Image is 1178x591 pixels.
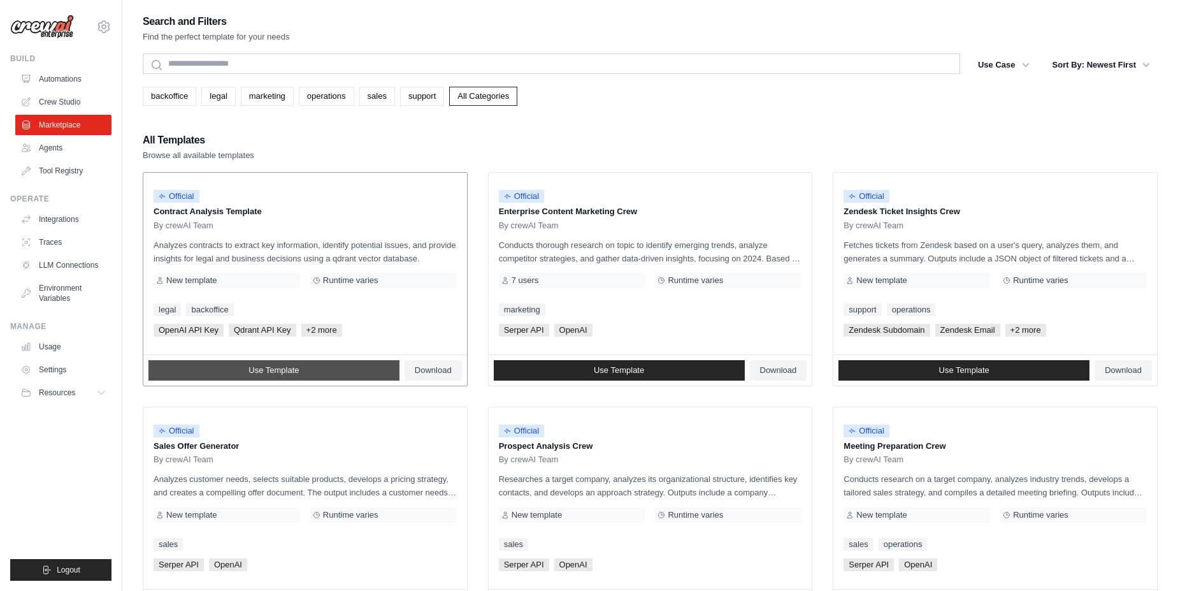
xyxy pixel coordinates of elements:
[935,324,1000,337] span: Zendesk Email
[154,558,204,571] span: Serper API
[154,221,213,231] span: By crewAI Team
[844,221,903,231] span: By crewAI Team
[879,538,928,551] a: operations
[166,275,217,286] span: New template
[15,360,111,380] a: Settings
[10,54,111,64] div: Build
[499,324,549,337] span: Serper API
[154,455,213,465] span: By crewAI Team
[15,278,111,309] a: Environment Variables
[838,360,1089,381] a: Use Template
[15,115,111,135] a: Marketplace
[10,321,111,332] div: Manage
[10,15,74,39] img: Logo
[668,510,723,520] span: Runtime varies
[143,131,254,149] h2: All Templates
[499,472,802,499] p: Researches a target company, analyzes its organizational structure, identifies key contacts, and ...
[1013,275,1068,286] span: Runtime varies
[499,455,559,465] span: By crewAI Team
[166,510,217,520] span: New template
[499,221,559,231] span: By crewAI Team
[299,87,354,106] a: operations
[844,303,881,316] a: support
[143,87,196,106] a: backoffice
[494,360,745,381] a: Use Template
[154,538,183,551] a: sales
[844,324,930,337] span: Zendesk Subdomain
[154,440,457,453] p: Sales Offer Generator
[154,205,457,218] p: Contract Analysis Template
[1095,360,1152,381] a: Download
[154,303,181,316] a: legal
[668,275,723,286] span: Runtime varies
[499,303,545,316] a: marketing
[57,565,80,575] span: Logout
[1045,54,1158,77] button: Sort By: Newest First
[301,324,342,337] span: +2 more
[1005,324,1046,337] span: +2 more
[856,510,907,520] span: New template
[512,275,539,286] span: 7 users
[554,558,593,571] span: OpenAI
[15,138,111,158] a: Agents
[248,365,299,376] span: Use Template
[143,13,290,31] h2: Search and Filters
[143,149,254,162] p: Browse all available templates
[39,388,75,398] span: Resources
[154,190,199,203] span: Official
[844,440,1147,453] p: Meeting Preparation Crew
[1013,510,1068,520] span: Runtime varies
[499,238,802,265] p: Conducts thorough research on topic to identify emerging trends, analyze competitor strategies, a...
[844,455,903,465] span: By crewAI Team
[1105,365,1142,376] span: Download
[499,538,528,551] a: sales
[415,365,452,376] span: Download
[148,360,399,381] a: Use Template
[844,425,889,437] span: Official
[844,205,1147,218] p: Zendesk Ticket Insights Crew
[15,92,111,112] a: Crew Studio
[499,205,802,218] p: Enterprise Content Marketing Crew
[499,425,545,437] span: Official
[323,510,378,520] span: Runtime varies
[449,87,517,106] a: All Categories
[154,324,224,337] span: OpenAI API Key
[400,87,444,106] a: support
[154,425,199,437] span: Official
[201,87,235,106] a: legal
[186,303,233,316] a: backoffice
[15,69,111,89] a: Automations
[15,337,111,357] a: Usage
[15,232,111,252] a: Traces
[844,472,1147,499] p: Conducts research on a target company, analyzes industry trends, develops a tailored sales strate...
[844,558,894,571] span: Serper API
[10,559,111,581] button: Logout
[512,510,562,520] span: New template
[15,383,111,403] button: Resources
[154,238,457,265] p: Analyzes contracts to extract key information, identify potential issues, and provide insights fo...
[554,324,593,337] span: OpenAI
[750,360,807,381] a: Download
[229,324,296,337] span: Qdrant API Key
[760,365,797,376] span: Download
[15,161,111,181] a: Tool Registry
[844,238,1147,265] p: Fetches tickets from Zendesk based on a user's query, analyzes them, and generates a summary. Out...
[15,209,111,230] a: Integrations
[10,194,111,204] div: Operate
[143,31,290,43] p: Find the perfect template for your needs
[899,558,937,571] span: OpenAI
[405,360,462,381] a: Download
[241,87,294,106] a: marketing
[594,365,644,376] span: Use Template
[359,87,395,106] a: sales
[844,538,873,551] a: sales
[939,365,989,376] span: Use Template
[887,303,936,316] a: operations
[209,558,247,571] span: OpenAI
[323,275,378,286] span: Runtime varies
[856,275,907,286] span: New template
[499,558,549,571] span: Serper API
[970,54,1037,77] button: Use Case
[499,440,802,453] p: Prospect Analysis Crew
[499,190,545,203] span: Official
